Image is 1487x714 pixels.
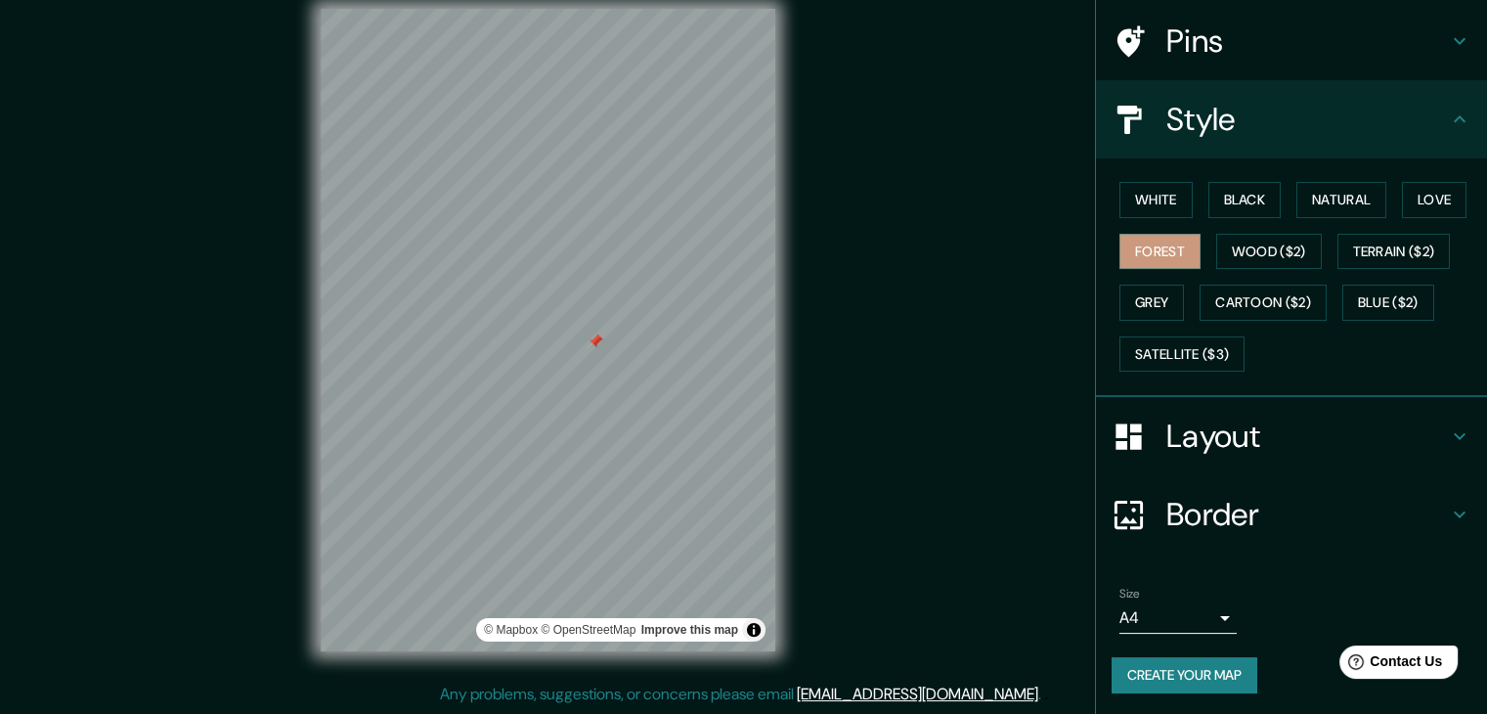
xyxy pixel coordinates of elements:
button: Toggle attribution [742,618,765,642]
p: Any problems, suggestions, or concerns please email . [440,683,1041,706]
button: Wood ($2) [1216,234,1322,270]
a: Mapbox [484,623,538,637]
label: Size [1119,586,1140,602]
h4: Style [1166,100,1448,139]
div: . [1044,683,1048,706]
button: Create your map [1112,657,1257,693]
button: Cartoon ($2) [1200,285,1327,321]
div: Pins [1096,2,1487,80]
a: OpenStreetMap [541,623,635,637]
h4: Pins [1166,22,1448,61]
div: A4 [1119,602,1237,634]
h4: Layout [1166,417,1448,456]
button: Love [1402,182,1466,218]
h4: Border [1166,495,1448,534]
button: White [1119,182,1193,218]
button: Satellite ($3) [1119,336,1245,373]
div: . [1041,683,1044,706]
a: Map feedback [641,623,738,637]
button: Grey [1119,285,1184,321]
button: Black [1208,182,1282,218]
canvas: Map [321,9,775,651]
button: Terrain ($2) [1337,234,1451,270]
button: Blue ($2) [1342,285,1434,321]
div: Style [1096,80,1487,158]
div: Layout [1096,397,1487,475]
button: Natural [1296,182,1386,218]
button: Forest [1119,234,1201,270]
div: Border [1096,475,1487,554]
a: [EMAIL_ADDRESS][DOMAIN_NAME] [797,684,1038,704]
iframe: Help widget launcher [1313,638,1465,692]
